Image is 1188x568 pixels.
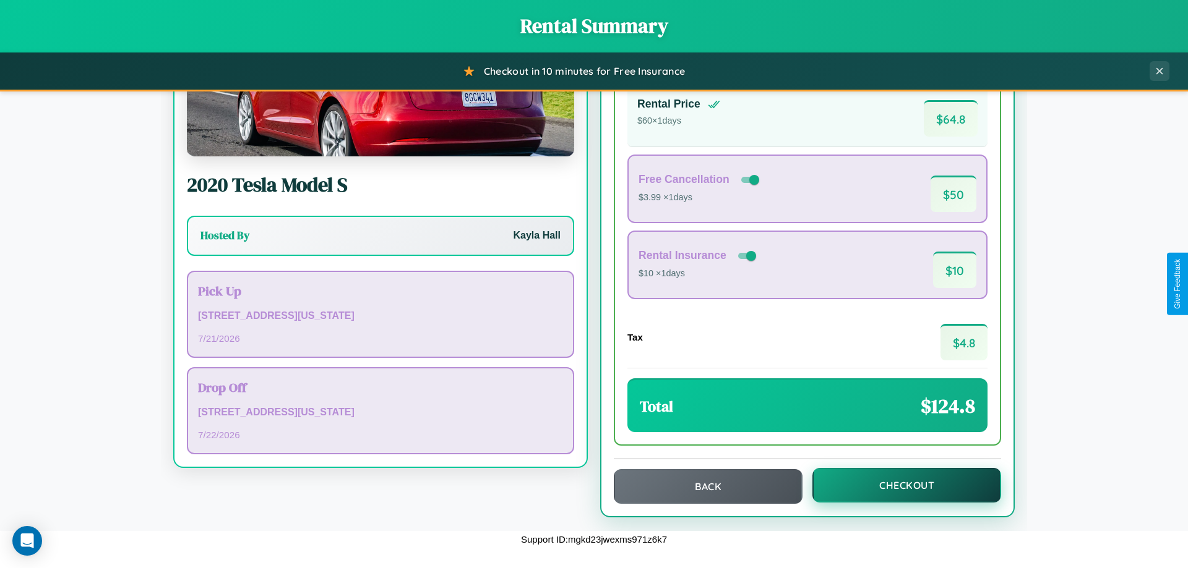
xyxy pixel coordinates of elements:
p: 7 / 21 / 2026 [198,330,563,347]
span: $ 4.8 [940,324,988,360]
p: [STREET_ADDRESS][US_STATE] [198,307,563,325]
p: $3.99 × 1 days [639,190,762,206]
span: $ 50 [931,176,976,212]
p: 7 / 22 / 2026 [198,426,563,443]
h4: Rental Price [637,98,700,111]
h4: Free Cancellation [639,173,730,186]
span: $ 10 [933,252,976,288]
h3: Drop Off [198,378,563,396]
span: $ 124.8 [921,392,975,420]
button: Back [614,469,803,504]
p: Support ID: mgkd23jwexms971z6k7 [521,531,667,548]
p: $ 60 × 1 days [637,113,720,129]
span: $ 64.8 [924,100,978,137]
h4: Rental Insurance [639,249,726,262]
p: $10 × 1 days [639,266,759,282]
img: Tesla Model S [187,33,574,156]
p: [STREET_ADDRESS][US_STATE] [198,404,563,422]
button: Checkout [812,468,1001,502]
h4: Tax [627,332,643,342]
h3: Pick Up [198,282,563,300]
p: Kayla Hall [514,227,561,245]
h3: Total [640,396,673,417]
h2: 2020 Tesla Model S [187,171,574,198]
div: Give Feedback [1173,259,1182,309]
h1: Rental Summary [12,12,1176,40]
span: Checkout in 10 minutes for Free Insurance [484,65,685,77]
h3: Hosted By [200,228,249,243]
div: Open Intercom Messenger [12,526,42,556]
